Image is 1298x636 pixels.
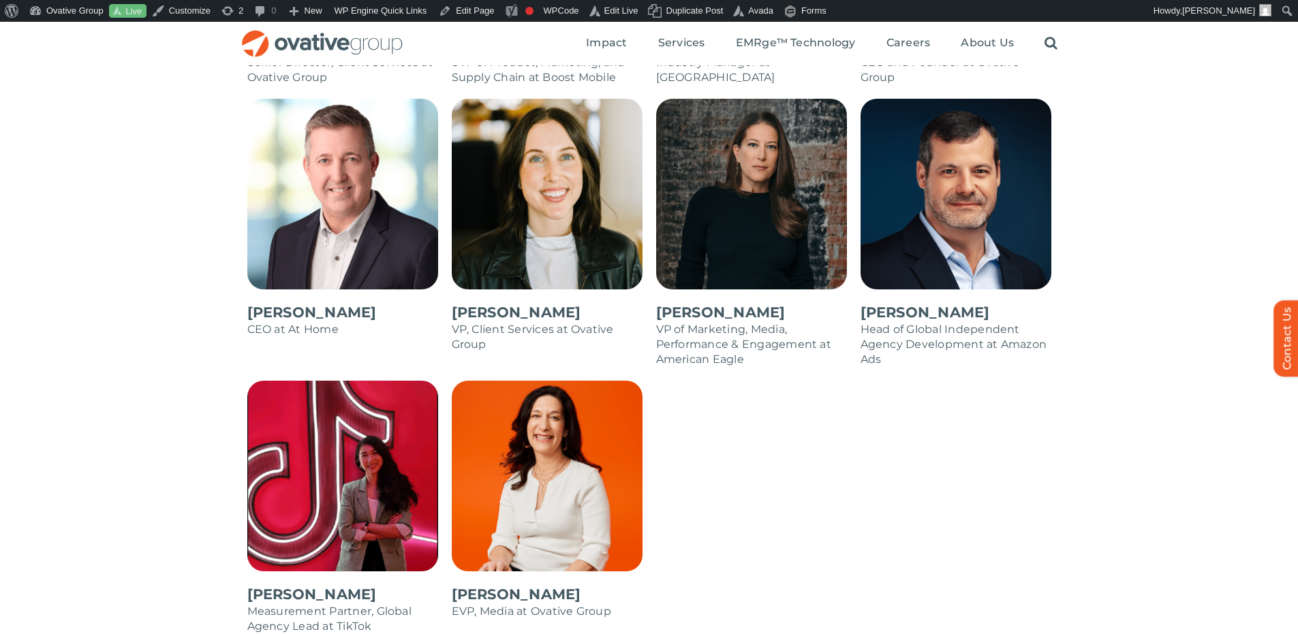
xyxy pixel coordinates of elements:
[861,99,1051,289] img: Michael Swilley
[961,36,1014,51] a: About Us
[247,99,438,289] img: Aaron Rose
[247,585,438,604] p: [PERSON_NAME]
[452,585,643,604] p: [PERSON_NAME]
[525,7,534,15] div: Focus keyphrase not set
[452,322,643,352] p: VP, Client Services at Ovative Group
[658,36,705,50] span: Services
[247,303,438,322] p: [PERSON_NAME]
[961,36,1014,50] span: About Us
[658,36,705,51] a: Services
[247,55,438,85] p: Senior Director, Client Services at Ovative Group
[109,4,146,18] a: Live
[861,55,1051,85] p: CEO and Founder at Ovative Group
[586,22,1057,65] nav: Menu
[656,303,847,322] p: [PERSON_NAME]
[656,55,847,85] p: Industry Manager at [GEOGRAPHIC_DATA]
[586,36,627,50] span: Impact
[241,29,404,42] a: OG_Full_horizontal_RGB
[452,303,643,322] p: [PERSON_NAME]
[736,36,856,51] a: EMRge™ Technology
[886,36,931,50] span: Careers
[452,99,643,289] img: Charlotte Ryan
[452,381,643,571] img: Annie Zipfel
[247,381,438,571] img: Meredith Zhang
[452,55,643,85] p: SVP of Product, Marketing, and Supply Chain at Boost Mobile
[861,322,1051,367] p: Head of Global Independent Agency Development at Amazon Ads
[1045,36,1057,51] a: Search
[656,99,847,289] img: Ashley Schapiro
[886,36,931,51] a: Careers
[861,303,1051,322] p: [PERSON_NAME]
[586,36,627,51] a: Impact
[1182,5,1255,16] span: [PERSON_NAME]
[736,36,856,50] span: EMRge™ Technology
[452,604,643,619] p: EVP, Media at Ovative Group
[656,322,847,367] p: VP of Marketing, Media, Performance & Engagement at American Eagle
[247,604,438,634] p: Measurement Partner, Global Agency Lead at TikTok
[247,322,438,337] p: CEO at At Home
